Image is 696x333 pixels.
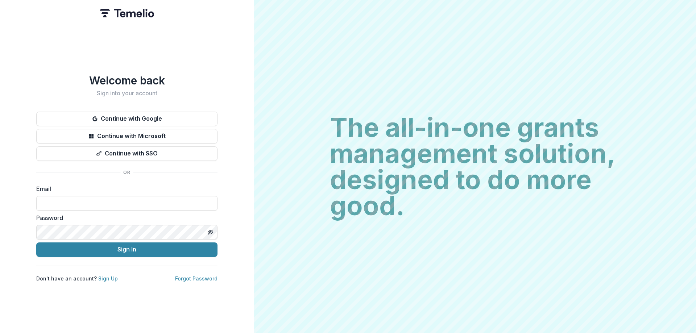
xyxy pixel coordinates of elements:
img: Temelio [100,9,154,17]
h1: Welcome back [36,74,217,87]
button: Toggle password visibility [204,226,216,238]
label: Password [36,213,213,222]
button: Continue with Microsoft [36,129,217,143]
button: Continue with Google [36,112,217,126]
a: Forgot Password [175,275,217,282]
button: Continue with SSO [36,146,217,161]
label: Email [36,184,213,193]
h2: Sign into your account [36,90,217,97]
a: Sign Up [98,275,118,282]
p: Don't have an account? [36,275,118,282]
button: Sign In [36,242,217,257]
